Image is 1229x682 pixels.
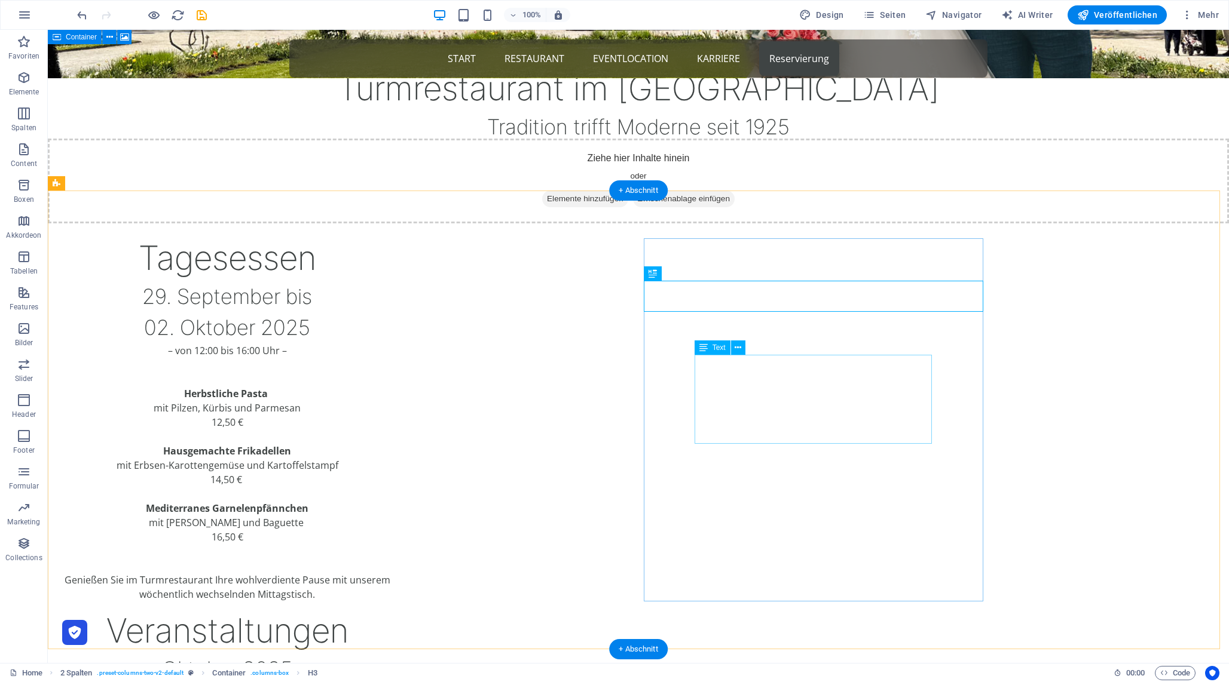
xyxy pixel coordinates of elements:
[15,374,33,383] p: Slider
[863,9,906,21] span: Seiten
[11,159,37,168] p: Content
[553,10,564,20] i: Bei Größenänderung Zoomstufe automatisch an das gewählte Gerät anpassen.
[494,161,580,177] span: Elemente hinzufügen
[170,8,185,22] button: reload
[8,51,39,61] p: Favoriten
[1160,666,1190,680] span: Code
[713,344,726,351] span: Text
[1176,5,1224,24] button: Mehr
[60,666,93,680] span: Klick zum Auswählen. Doppelklick zum Bearbeiten
[194,8,209,22] button: save
[1135,668,1136,677] span: :
[66,33,97,41] span: Container
[7,517,40,527] p: Marketing
[212,666,246,680] span: Klick zum Auswählen. Doppelklick zum Bearbeiten
[171,8,185,22] i: Seite neu laden
[75,8,89,22] i: Rückgängig: Überschrift ändern (Strg+Z)
[5,553,42,563] p: Collections
[794,5,849,24] button: Design
[1068,5,1167,24] button: Veröffentlichen
[1114,666,1145,680] h6: Session-Zeit
[858,5,911,24] button: Seiten
[10,266,38,276] p: Tabellen
[308,666,317,680] span: Klick zum Auswählen. Doppelklick zum Bearbeiten
[250,666,289,680] span: . columns-box
[195,8,209,22] i: Save (Ctrl+S)
[799,9,844,21] span: Design
[10,666,42,680] a: Klick, um Auswahl aufzuheben. Doppelklick öffnet Seitenverwaltung
[75,8,89,22] button: undo
[522,8,541,22] h6: 100%
[609,180,668,201] div: + Abschnitt
[11,123,36,133] p: Spalten
[1205,666,1219,680] button: Usercentrics
[15,338,33,348] p: Bilder
[12,410,36,419] p: Header
[9,481,39,491] p: Formular
[921,5,987,24] button: Navigator
[996,5,1058,24] button: AI Writer
[794,5,849,24] div: Design (Strg+Alt+Y)
[9,87,39,97] p: Elemente
[146,8,161,22] button: Klicke hier, um den Vorschau-Modus zu verlassen
[13,446,35,455] p: Footer
[1077,9,1157,21] span: Veröffentlichen
[609,639,668,659] div: + Abschnitt
[97,666,184,680] span: . preset-columns-two-v2-default
[585,161,687,177] span: Zwischenablage einfügen
[1001,9,1053,21] span: AI Writer
[925,9,982,21] span: Navigator
[14,195,34,204] p: Boxen
[504,8,546,22] button: 100%
[1155,666,1196,680] button: Code
[60,666,317,680] nav: breadcrumb
[6,231,41,240] p: Akkordeon
[10,302,38,312] p: Features
[1126,666,1145,680] span: 00 00
[1181,9,1219,21] span: Mehr
[188,669,194,676] i: Dieses Element ist ein anpassbares Preset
